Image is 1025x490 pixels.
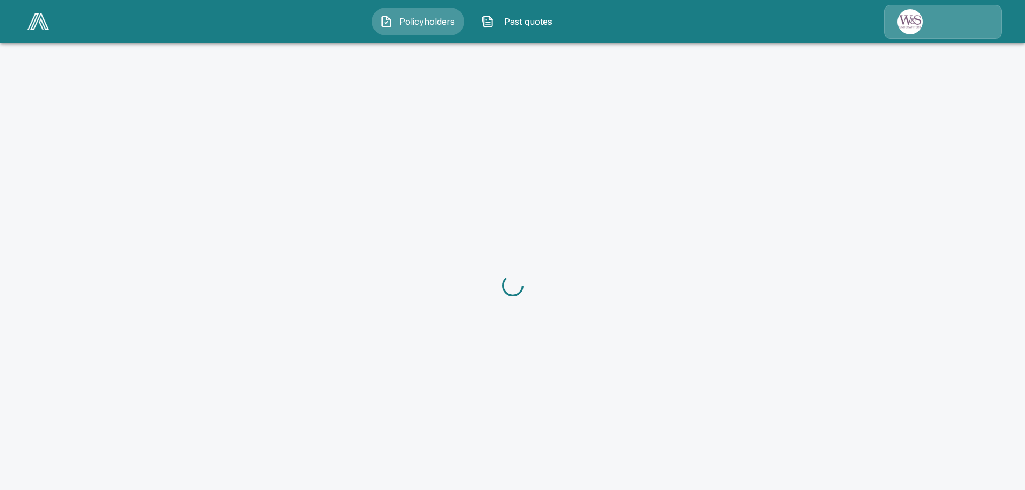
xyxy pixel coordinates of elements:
[372,8,464,35] button: Policyholders IconPolicyholders
[380,15,393,28] img: Policyholders Icon
[498,15,557,28] span: Past quotes
[397,15,456,28] span: Policyholders
[481,15,494,28] img: Past quotes Icon
[27,13,49,30] img: AA Logo
[473,8,565,35] button: Past quotes IconPast quotes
